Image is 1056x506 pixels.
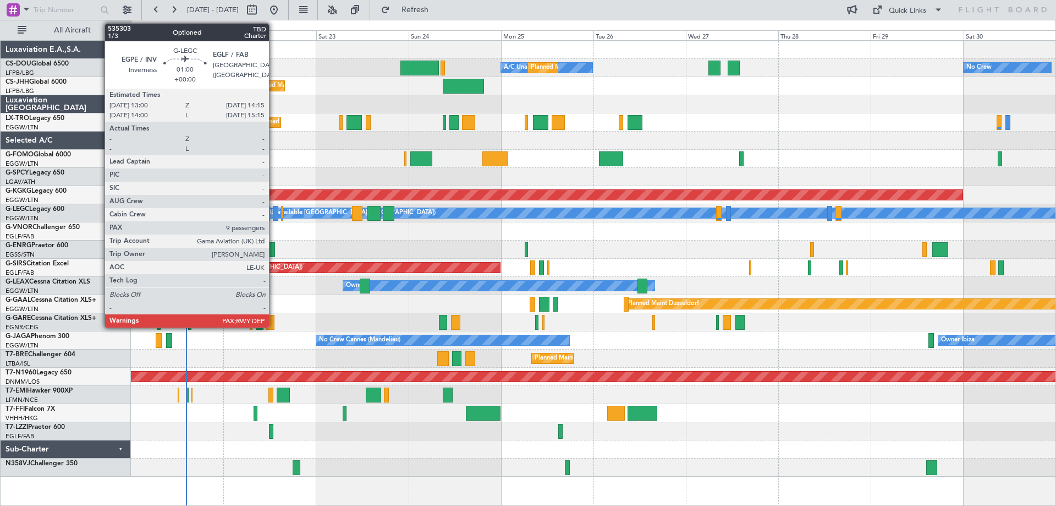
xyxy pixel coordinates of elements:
[5,351,28,358] span: T7-BRE
[316,30,409,40] div: Sat 23
[5,242,68,249] a: G-ENRGPraetor 600
[5,151,71,158] a: G-FOMOGlobal 6000
[5,297,31,303] span: G-GAAL
[5,260,69,267] a: G-SIRSCitation Excel
[164,259,302,276] div: Unplanned Maint Oxford ([GEOGRAPHIC_DATA])
[5,123,38,132] a: EGGW/LTN
[346,278,365,294] div: Owner
[5,251,35,259] a: EGSS/STN
[5,369,71,376] a: T7-N1960Legacy 650
[5,160,38,168] a: EGGW/LTN
[131,30,223,40] div: Thu 21
[5,279,29,285] span: G-LEAX
[5,424,65,431] a: T7-LZZIPraetor 600
[5,460,78,467] a: N358VJChallenger 350
[5,406,55,412] a: T7-FFIFalcon 7X
[5,242,31,249] span: G-ENRG
[5,69,34,77] a: LFPB/LBG
[5,333,31,340] span: G-JAGA
[941,332,975,349] div: Owner Ibiza
[5,323,38,331] a: EGNR/CEG
[535,350,708,367] div: Planned Maint [GEOGRAPHIC_DATA] ([GEOGRAPHIC_DATA])
[5,279,90,285] a: G-LEAXCessna Citation XLS
[5,414,38,422] a: VHHH/HKG
[867,1,948,19] button: Quick Links
[319,332,400,349] div: No Crew Cannes (Mandelieu)
[5,115,29,122] span: LX-TRO
[5,388,27,394] span: T7-EMI
[5,178,35,186] a: LGAV/ATH
[409,30,501,40] div: Sun 24
[257,205,436,221] div: A/C Unavailable [GEOGRAPHIC_DATA] ([GEOGRAPHIC_DATA])
[5,188,67,194] a: G-KGKGLegacy 600
[5,260,26,267] span: G-SIRS
[29,26,116,34] span: All Aircraft
[5,232,34,241] a: EGLF/FAB
[964,30,1056,40] div: Sat 30
[5,61,31,67] span: CS-DOU
[5,287,38,295] a: EGGW/LTN
[5,341,38,350] a: EGGW/LTN
[5,79,29,85] span: CS-JHH
[778,30,871,40] div: Thu 28
[392,6,438,14] span: Refresh
[5,170,29,176] span: G-SPCY
[5,333,69,340] a: G-JAGAPhenom 300
[5,196,38,204] a: EGGW/LTN
[5,79,67,85] a: CS-JHHGlobal 6000
[5,305,38,313] a: EGGW/LTN
[5,360,30,368] a: LTBA/ISL
[253,78,426,94] div: Planned Maint [GEOGRAPHIC_DATA] ([GEOGRAPHIC_DATA])
[5,432,34,440] a: EGLF/FAB
[5,460,30,467] span: N358VJ
[501,30,593,40] div: Mon 25
[5,406,25,412] span: T7-FFI
[5,388,73,394] a: T7-EMIHawker 900XP
[889,6,926,17] div: Quick Links
[5,206,64,213] a: G-LEGCLegacy 600
[5,115,64,122] a: LX-TROLegacy 650
[133,22,152,31] div: [DATE]
[376,1,442,19] button: Refresh
[187,5,239,15] span: [DATE] - [DATE]
[5,206,29,213] span: G-LEGC
[5,351,75,358] a: T7-BREChallenger 604
[5,269,34,277] a: EGLF/FAB
[5,224,80,231] a: G-VNORChallenger 650
[5,170,64,176] a: G-SPCYLegacy 650
[966,59,992,76] div: No Crew
[5,369,36,376] span: T7-N1960
[5,315,31,322] span: G-GARE
[5,424,28,431] span: T7-LZZI
[871,30,963,40] div: Fri 29
[5,315,96,322] a: G-GARECessna Citation XLS+
[5,87,34,95] a: LFPB/LBG
[5,396,38,404] a: LFMN/NCE
[531,59,704,76] div: Planned Maint [GEOGRAPHIC_DATA] ([GEOGRAPHIC_DATA])
[257,114,430,130] div: Planned Maint [GEOGRAPHIC_DATA] ([GEOGRAPHIC_DATA])
[5,297,96,303] a: G-GAALCessna Citation XLS+
[504,59,549,76] div: A/C Unavailable
[5,61,69,67] a: CS-DOUGlobal 6500
[5,188,31,194] span: G-KGKG
[34,2,97,18] input: Trip Number
[593,30,686,40] div: Tue 26
[627,296,699,312] div: Planned Maint Dusseldorf
[223,30,316,40] div: Fri 22
[70,205,244,221] div: Planned Maint [GEOGRAPHIC_DATA] ([GEOGRAPHIC_DATA])
[5,378,40,386] a: DNMM/LOS
[5,151,34,158] span: G-FOMO
[5,214,38,222] a: EGGW/LTN
[12,21,119,39] button: All Aircraft
[686,30,778,40] div: Wed 27
[5,224,32,231] span: G-VNOR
